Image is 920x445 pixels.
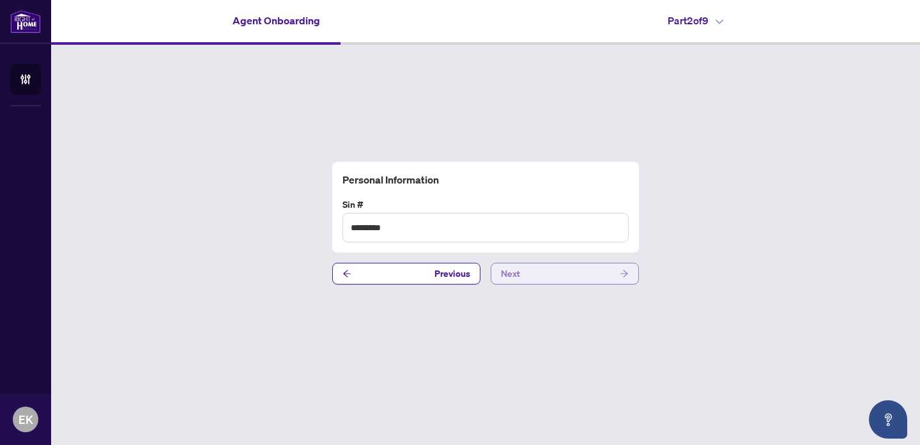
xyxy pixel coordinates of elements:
[19,410,33,428] span: EK
[10,10,41,33] img: logo
[342,198,629,212] label: Sin #
[491,263,639,285] button: Next
[342,269,351,278] span: arrow-left
[668,13,723,28] h4: Part 2 of 9
[869,400,907,439] button: Open asap
[342,172,629,187] h4: Personal Information
[233,13,320,28] h4: Agent Onboarding
[332,263,480,285] button: Previous
[434,263,470,284] span: Previous
[501,263,520,284] span: Next
[620,269,629,278] span: arrow-right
